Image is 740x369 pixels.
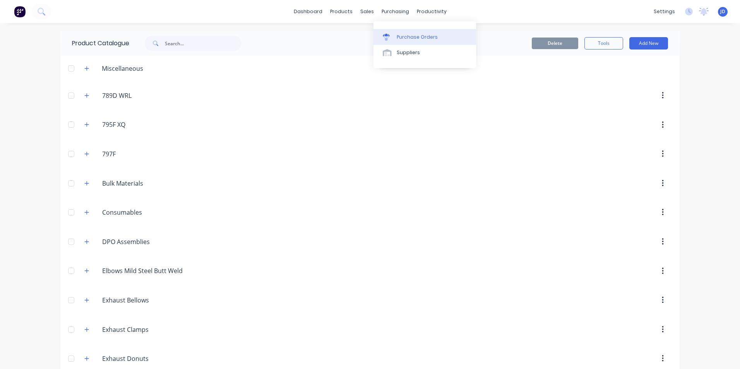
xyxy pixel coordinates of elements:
[326,6,356,17] div: products
[102,237,194,246] input: Enter category name
[290,6,326,17] a: dashboard
[60,31,129,56] div: Product Catalogue
[413,6,451,17] div: productivity
[378,6,413,17] div: purchasing
[373,45,476,60] a: Suppliers
[720,8,725,15] span: JD
[650,6,679,17] div: settings
[629,37,668,50] button: Add New
[584,37,623,50] button: Tools
[14,6,26,17] img: Factory
[356,6,378,17] div: sales
[532,38,578,49] button: Delete
[102,120,194,129] input: Enter category name
[165,36,242,51] input: Search...
[102,325,194,334] input: Enter category name
[397,49,420,56] div: Suppliers
[102,296,194,305] input: Enter category name
[397,34,438,41] div: Purchase Orders
[373,29,476,44] a: Purchase Orders
[102,91,194,100] input: Enter category name
[102,149,194,159] input: Enter category name
[102,208,194,217] input: Enter category name
[102,179,194,188] input: Enter category name
[96,64,149,73] div: Miscellaneous
[102,354,194,363] input: Enter category name
[102,266,194,275] input: Enter category name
